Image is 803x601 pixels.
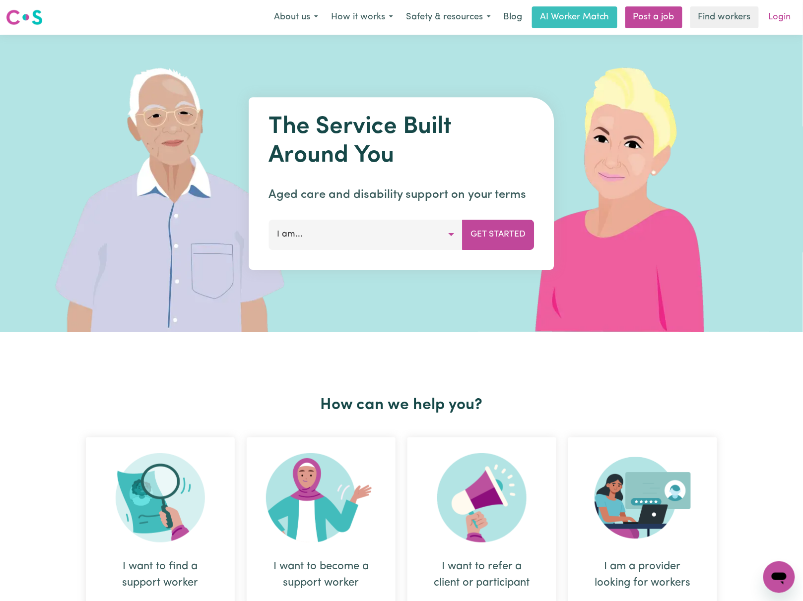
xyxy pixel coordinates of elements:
[625,6,682,28] a: Post a job
[437,453,527,542] img: Refer
[80,396,723,415] h2: How can we help you?
[266,453,376,542] img: Become Worker
[325,7,400,28] button: How it works
[690,6,759,28] a: Find workers
[763,561,795,593] iframe: Button to launch messaging window
[6,6,43,29] a: Careseekers logo
[532,6,617,28] a: AI Worker Match
[497,6,528,28] a: Blog
[269,220,463,249] button: I am...
[763,6,797,28] a: Login
[595,453,691,542] img: Provider
[463,220,535,249] button: Get Started
[268,7,325,28] button: About us
[400,7,497,28] button: Safety & resources
[116,453,205,542] img: Search
[592,558,693,591] div: I am a provider looking for workers
[110,558,211,591] div: I want to find a support worker
[269,113,535,170] h1: The Service Built Around You
[270,558,372,591] div: I want to become a support worker
[6,8,43,26] img: Careseekers logo
[431,558,533,591] div: I want to refer a client or participant
[269,186,535,204] p: Aged care and disability support on your terms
